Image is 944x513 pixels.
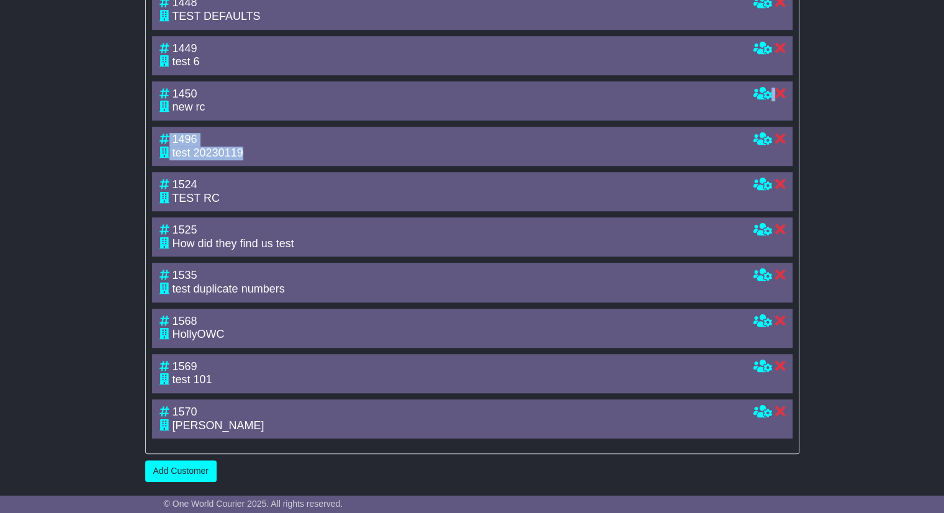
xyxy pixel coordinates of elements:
span: How did they find us test [173,237,294,250]
span: 1450 [173,88,197,100]
span: 1524 [173,178,197,191]
span: test 6 [173,55,200,68]
span: 1496 [173,133,197,145]
span: 1535 [173,269,197,281]
span: 1525 [173,224,197,236]
span: HollyOWC [173,328,225,340]
span: 1570 [173,406,197,418]
span: 1449 [173,42,197,55]
span: © One World Courier 2025. All rights reserved. [164,499,343,509]
span: 1568 [173,315,197,327]
a: Add Customer [145,460,217,482]
span: [PERSON_NAME] [173,419,264,432]
span: test 20230119 [173,147,243,159]
span: TEST RC [172,192,220,204]
span: new rc [173,101,205,113]
span: test 101 [173,373,212,386]
span: TEST DEFAULTS [172,10,260,22]
span: 1569 [173,360,197,373]
span: test duplicate numbers [173,283,285,295]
